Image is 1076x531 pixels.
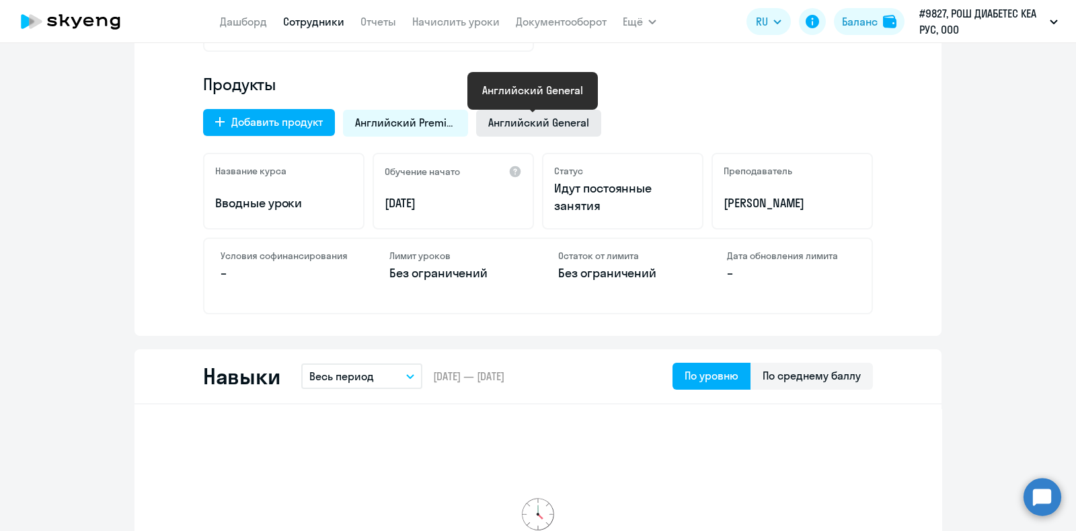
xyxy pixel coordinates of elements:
[883,15,896,28] img: balance
[385,166,460,178] h5: Обучение начато
[301,363,422,389] button: Весь период
[283,15,344,28] a: Сотрудники
[623,13,643,30] span: Ещё
[488,115,589,130] span: Английский General
[360,15,396,28] a: Отчеты
[385,194,522,212] p: [DATE]
[919,5,1044,38] p: #9827, РОШ ДИАБЕТЕС КЕА РУС, ООО
[724,165,792,177] h5: Преподаватель
[522,498,554,530] img: no-data
[727,264,855,282] p: –
[727,250,855,262] h4: Дата обновления лимита
[558,264,687,282] p: Без ограничений
[913,5,1065,38] button: #9827, РОШ ДИАБЕТЕС КЕА РУС, ООО
[623,8,656,35] button: Ещё
[231,114,323,130] div: Добавить продукт
[685,367,738,384] div: По уровню
[763,367,861,384] div: По среднему баллу
[203,109,335,136] button: Добавить продукт
[203,73,873,95] h4: Продукты
[516,15,607,28] a: Документооборот
[203,363,280,390] h2: Навыки
[756,13,768,30] span: RU
[554,180,691,215] p: Идут постоянные занятия
[746,8,791,35] button: RU
[309,368,374,384] p: Весь период
[215,194,352,212] p: Вводные уроки
[842,13,878,30] div: Баланс
[220,15,267,28] a: Дашборд
[433,369,504,384] span: [DATE] — [DATE]
[389,264,518,282] p: Без ограничений
[221,264,349,282] p: –
[554,165,583,177] h5: Статус
[558,250,687,262] h4: Остаток от лимита
[221,250,349,262] h4: Условия софинансирования
[355,115,456,130] span: Английский Premium
[389,250,518,262] h4: Лимит уроков
[834,8,905,35] button: Балансbalance
[215,165,286,177] h5: Название курса
[412,15,500,28] a: Начислить уроки
[724,194,861,212] p: [PERSON_NAME]
[482,82,583,98] div: Английский General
